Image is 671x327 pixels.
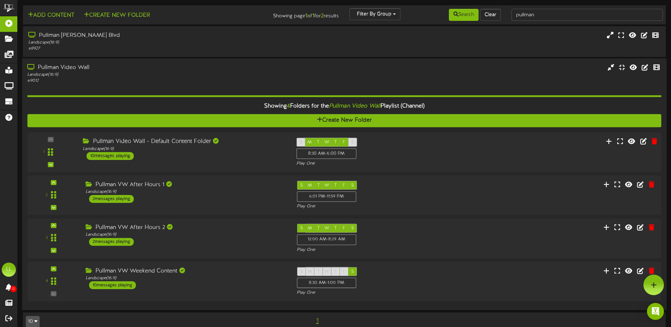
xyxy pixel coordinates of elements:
[308,269,312,274] span: M
[296,161,446,167] div: Play One
[89,195,134,203] div: 2 messages playing
[321,13,324,19] strong: 2
[343,269,345,274] span: F
[297,290,445,296] div: Play One
[89,281,136,289] div: 10 messages playing
[351,140,354,145] span: S
[27,114,661,127] button: Create New Folder
[27,72,285,78] div: Landscape ( 16:9 )
[82,11,152,20] button: Create New Folder
[297,247,445,253] div: Play One
[300,226,303,231] span: S
[308,226,312,231] span: M
[511,9,663,21] input: -- Search Playlists by Name --
[351,226,354,231] span: S
[317,140,319,145] span: T
[305,13,307,19] strong: 1
[343,226,345,231] span: F
[449,9,479,21] button: Search
[297,204,445,210] div: Play One
[22,99,666,114] div: Showing Folders for the Playlist (Channel)
[28,40,285,46] div: Landscape ( 16:9 )
[334,269,337,274] span: T
[300,269,303,274] span: S
[329,103,380,110] i: Pullman Video Wall
[27,78,285,84] div: # 9012
[10,286,17,292] span: 0
[343,183,345,188] span: F
[83,138,285,146] div: Pullman Video Wall - Default Content Folder
[324,183,329,188] span: W
[296,149,356,159] div: 8:30 AM - 6:00 PM
[314,317,320,325] span: 1
[300,140,302,145] span: S
[297,235,356,245] div: 12:00 AM - 8:29 AM
[647,303,664,320] div: Open Intercom Messenger
[334,226,337,231] span: T
[236,8,344,20] div: Showing page of for results
[297,278,356,288] div: 8:30 AM - 1:00 PM
[351,183,354,188] span: S
[317,226,320,231] span: T
[300,183,303,188] span: S
[28,46,285,52] div: # 8927
[334,140,337,145] span: T
[86,181,286,189] div: Pullman VW After Hours 1
[317,269,320,274] span: T
[312,13,314,19] strong: 1
[317,183,320,188] span: T
[27,64,285,72] div: Pullman Video Wall
[334,183,337,188] span: T
[308,183,312,188] span: M
[86,224,286,232] div: Pullman VW After Hours 2
[86,189,286,195] div: Landscape ( 16:9 )
[343,140,345,145] span: F
[89,238,134,246] div: 2 messages playing
[28,31,285,40] div: Pullman [PERSON_NAME] Blvd
[349,8,400,20] button: Filter By Group
[287,103,290,110] span: 4
[307,140,312,145] span: M
[324,140,329,145] span: W
[86,267,286,275] div: Pullman VW Weekend Content
[83,146,285,152] div: Landscape ( 16:9 )
[351,269,354,274] span: S
[297,191,356,202] div: 6:01 PM - 11:59 PM
[324,226,329,231] span: W
[2,263,16,277] div: LL
[86,232,286,238] div: Landscape ( 16:9 )
[26,11,76,20] button: Add Content
[480,9,501,21] button: Clear
[87,152,134,160] div: 10 messages playing
[324,269,329,274] span: W
[86,275,286,281] div: Landscape ( 16:9 )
